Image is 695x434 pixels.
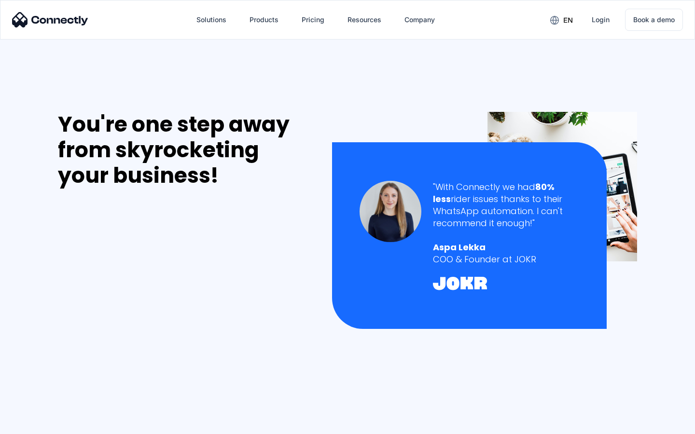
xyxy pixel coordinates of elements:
[196,13,226,27] div: Solutions
[592,13,610,27] div: Login
[58,112,312,188] div: You're one step away from skyrocketing your business!
[12,12,88,27] img: Connectly Logo
[433,181,579,230] div: "With Connectly we had rider issues thanks to their WhatsApp automation. I can't recommend it eno...
[584,8,617,31] a: Login
[302,13,324,27] div: Pricing
[347,13,381,27] div: Resources
[625,9,683,31] a: Book a demo
[404,13,435,27] div: Company
[563,14,573,27] div: en
[19,417,58,431] ul: Language list
[10,417,58,431] aside: Language selected: English
[58,200,203,421] iframe: Form 0
[433,181,555,205] strong: 80% less
[433,241,486,253] strong: Aspa Lekka
[433,253,579,265] div: COO & Founder at JOKR
[294,8,332,31] a: Pricing
[250,13,278,27] div: Products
